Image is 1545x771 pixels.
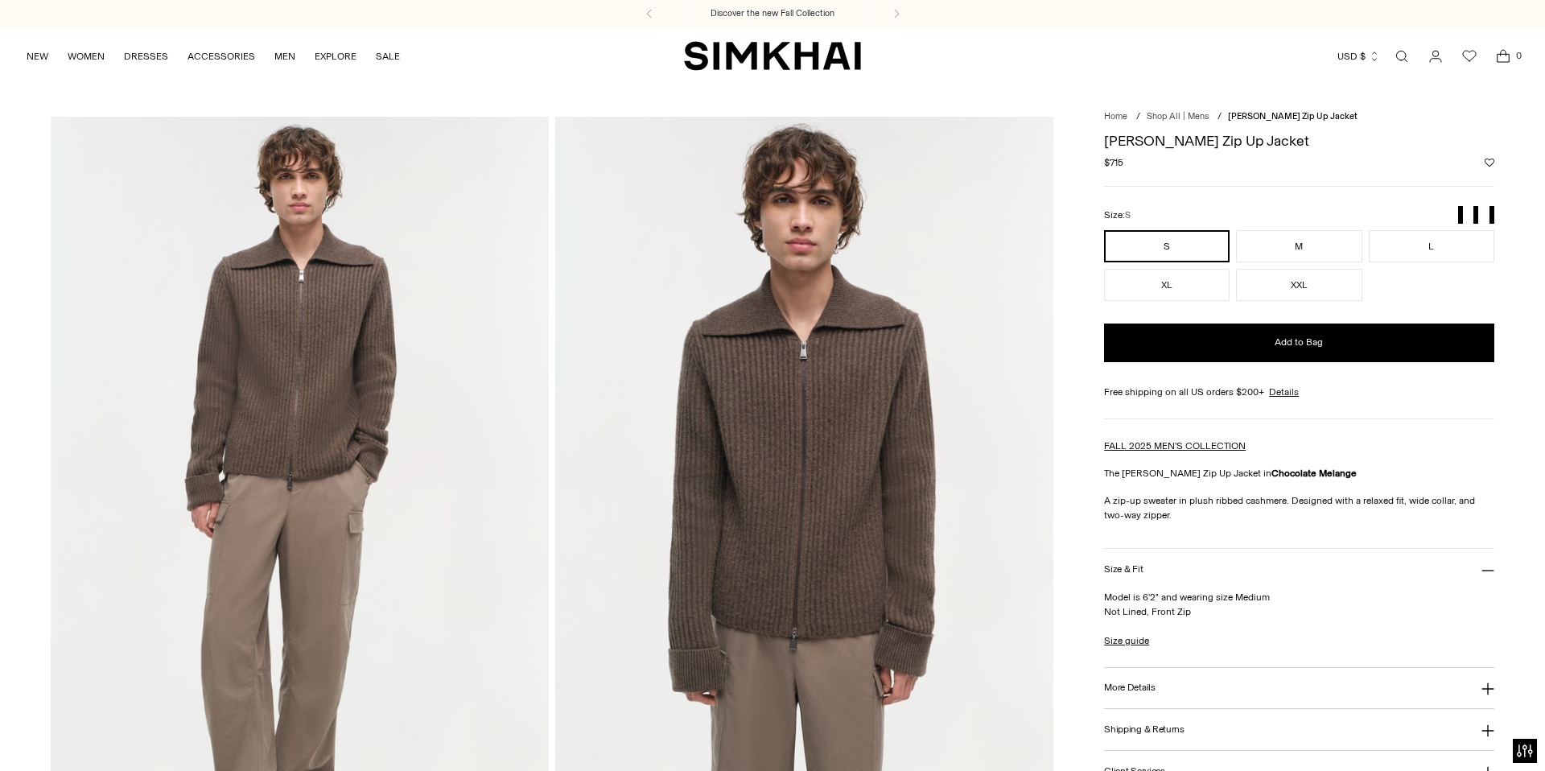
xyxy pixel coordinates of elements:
button: S [1104,230,1230,262]
a: Go to the account page [1419,40,1452,72]
h3: Size & Fit [1104,564,1143,575]
a: Open cart modal [1487,40,1519,72]
span: $715 [1104,155,1123,170]
p: The [PERSON_NAME] Zip Up Jacket in [1104,466,1493,480]
button: M [1236,230,1362,262]
a: NEW [27,39,48,74]
button: Add to Wishlist [1485,158,1494,167]
button: USD $ [1337,39,1380,74]
span: [PERSON_NAME] Zip Up Jacket [1228,111,1358,122]
a: EXPLORE [315,39,356,74]
button: XL [1104,269,1230,301]
a: Discover the new Fall Collection [711,7,834,20]
button: L [1369,230,1494,262]
span: S [1125,210,1131,221]
a: MEN [274,39,295,74]
a: Wishlist [1453,40,1485,72]
a: Shop All | Mens [1147,111,1209,122]
h1: [PERSON_NAME] Zip Up Jacket [1104,134,1493,148]
div: / [1136,110,1140,124]
a: FALL 2025 MEN'S COLLECTION [1104,440,1246,451]
label: Size: [1104,208,1131,223]
a: Open search modal [1386,40,1418,72]
a: SALE [376,39,400,74]
strong: Chocolate Melange [1271,468,1357,479]
iframe: Sign Up via Text for Offers [13,710,162,758]
div: Free shipping on all US orders $200+ [1104,385,1493,399]
h3: More Details [1104,682,1155,693]
p: Model is 6'2" and wearing size Medium Not Lined, Front Zip [1104,590,1493,619]
button: Shipping & Returns [1104,709,1493,750]
button: Add to Bag [1104,324,1493,362]
h3: Shipping & Returns [1104,724,1184,735]
a: Size guide [1104,633,1149,648]
a: Home [1104,111,1127,122]
div: / [1217,110,1222,124]
nav: breadcrumbs [1104,110,1493,124]
span: 0 [1511,48,1526,63]
button: XXL [1236,269,1362,301]
a: WOMEN [68,39,105,74]
p: A zip-up sweater in plush ribbed cashmere. Designed with a relaxed fit, wide collar, and two-way ... [1104,493,1493,522]
a: Details [1269,385,1299,399]
button: More Details [1104,668,1493,709]
span: Add to Bag [1275,336,1323,349]
a: DRESSES [124,39,168,74]
a: ACCESSORIES [187,39,255,74]
a: SIMKHAI [684,40,861,72]
button: Size & Fit [1104,549,1493,590]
